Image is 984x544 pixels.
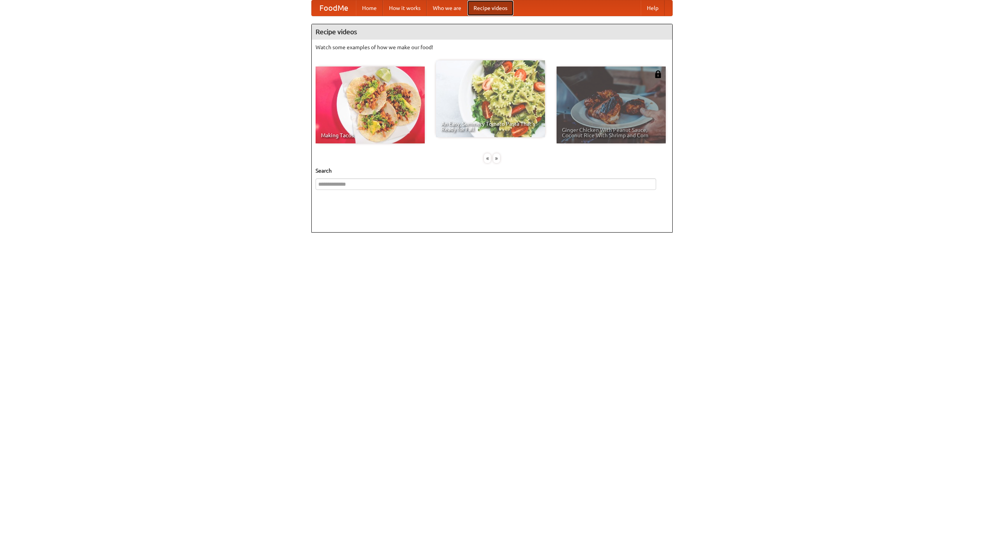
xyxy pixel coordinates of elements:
a: Home [356,0,383,16]
a: Who we are [427,0,467,16]
a: An Easy, Summery Tomato Pasta That's Ready for Fall [436,60,545,137]
div: » [493,153,500,163]
a: How it works [383,0,427,16]
a: FoodMe [312,0,356,16]
a: Help [641,0,665,16]
h5: Search [316,167,668,175]
span: Making Tacos [321,133,419,138]
img: 483408.png [654,70,662,78]
p: Watch some examples of how we make our food! [316,43,668,51]
a: Making Tacos [316,67,425,143]
div: « [484,153,491,163]
a: Recipe videos [467,0,514,16]
span: An Easy, Summery Tomato Pasta That's Ready for Fall [441,121,540,132]
h4: Recipe videos [312,24,672,40]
